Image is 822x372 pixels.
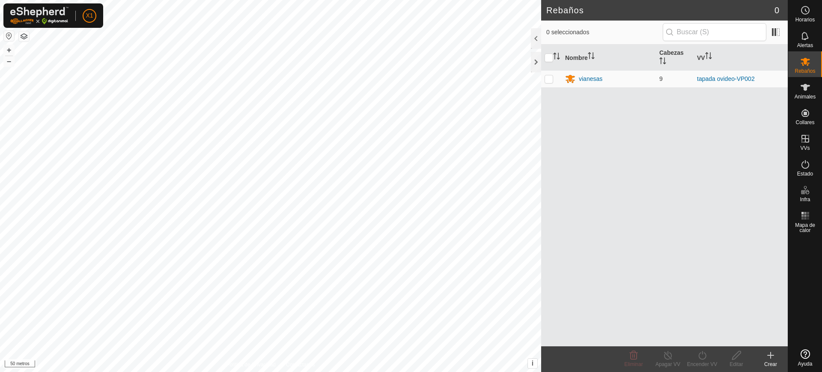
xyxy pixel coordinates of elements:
button: i [528,359,537,368]
font: – [7,57,11,65]
button: + [4,45,14,55]
a: Ayuda [788,346,822,370]
p-sorticon: Activar para ordenar [553,54,560,61]
font: Mapa de calor [795,222,815,233]
font: Apagar VV [655,361,680,367]
font: VVs [800,145,810,151]
img: Logotipo de Gallagher [10,7,68,24]
font: Política de Privacidad [226,362,276,368]
input: Buscar (S) [663,23,766,41]
a: tapada ovideo-VP002 [697,75,755,82]
font: Cabezas [659,49,684,56]
button: Capas del Mapa [19,31,29,42]
font: 0 [774,6,779,15]
font: Horarios [795,17,815,23]
font: Rebaños [546,6,584,15]
font: Rebaños [795,68,815,74]
p-sorticon: Activar para ordenar [588,54,595,60]
font: Ayuda [798,361,813,367]
a: Política de Privacidad [226,361,276,369]
font: vianesas [579,75,602,82]
button: Restablecer mapa [4,31,14,41]
p-sorticon: Activar para ordenar [659,59,666,65]
font: Contáctanos [286,362,315,368]
font: 9 [659,75,663,82]
font: 0 seleccionados [546,29,589,36]
font: Infra [800,196,810,202]
font: i [532,360,533,367]
font: VV [697,54,705,61]
font: Crear [764,361,777,367]
font: Encender VV [687,361,718,367]
p-sorticon: Activar para ordenar [705,54,712,60]
font: Nombre [565,54,588,61]
a: Contáctanos [286,361,315,369]
font: Eliminar [624,361,643,367]
font: X1 [86,12,93,19]
font: Collares [795,119,814,125]
button: – [4,56,14,66]
font: Animales [795,94,816,100]
font: + [7,45,12,54]
font: Estado [797,171,813,177]
font: Alertas [797,42,813,48]
font: Editar [730,361,743,367]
